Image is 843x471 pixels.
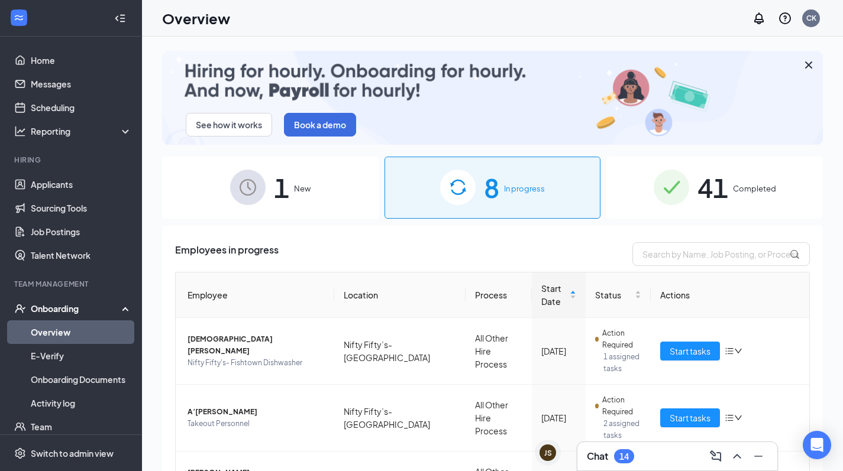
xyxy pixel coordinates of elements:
div: Hiring [14,155,130,165]
div: [DATE] [541,411,576,424]
div: 14 [619,451,629,462]
a: Overview [31,320,132,344]
button: Start tasks [660,408,720,427]
td: All Other Hire Process [466,318,531,385]
td: Nifty Fifty’s- [GEOGRAPHIC_DATA] [334,385,466,451]
th: Location [334,272,466,318]
div: CK [806,13,816,23]
div: Switch to admin view [31,447,114,459]
button: Book a demo [284,113,356,137]
span: Action Required [602,327,642,351]
td: All Other Hire Process [466,385,531,451]
button: ComposeMessage [706,447,725,466]
td: Nifty Fifty’s- [GEOGRAPHIC_DATA] [334,318,466,385]
div: Reporting [31,125,133,137]
svg: Collapse [114,12,126,24]
span: Nifty Fifty's- Fishtown Dishwasher [188,357,325,369]
span: down [734,414,742,422]
a: Team [31,415,132,438]
svg: Settings [14,447,26,459]
span: In progress [504,183,545,194]
span: bars [725,413,734,423]
th: Process [466,272,531,318]
svg: Analysis [14,125,26,137]
svg: Cross [802,58,816,72]
button: Start tasks [660,342,720,360]
div: Open Intercom Messenger [803,431,831,459]
a: Scheduling [31,96,132,119]
input: Search by Name, Job Posting, or Process [632,242,810,266]
div: Team Management [14,279,130,289]
span: Completed [733,183,776,194]
button: See how it works [186,113,272,137]
th: Actions [651,272,809,318]
span: Start tasks [670,411,710,424]
span: 41 [697,167,728,208]
h1: Overview [162,8,230,28]
a: Talent Network [31,243,132,267]
div: JS [544,448,552,458]
button: ChevronUp [728,447,747,466]
a: Activity log [31,391,132,415]
div: [DATE] [541,345,576,358]
div: Onboarding [31,303,122,314]
span: 2 assigned tasks [603,418,641,441]
a: Job Postings [31,220,132,243]
svg: UserCheck [14,303,26,314]
a: Applicants [31,173,132,196]
span: Employees in progress [175,242,279,266]
h3: Chat [587,450,608,463]
th: Employee [176,272,334,318]
svg: Minimize [751,449,766,463]
span: Takeout Personnel [188,418,325,430]
span: 1 [274,167,289,208]
svg: ComposeMessage [709,449,723,463]
svg: Notifications [752,11,766,25]
a: Sourcing Tools [31,196,132,220]
span: Action Required [602,394,642,418]
span: 1 assigned tasks [603,351,641,375]
span: Start tasks [670,345,710,358]
span: Start Date [541,282,567,308]
span: A’[PERSON_NAME] [188,406,325,418]
a: E-Verify [31,344,132,368]
span: down [734,347,742,355]
span: bars [725,346,734,356]
span: Status [595,288,632,301]
a: Onboarding Documents [31,368,132,391]
span: [DEMOGRAPHIC_DATA][PERSON_NAME] [188,333,325,357]
th: Status [586,272,651,318]
a: Home [31,48,132,72]
img: payroll-small.gif [162,51,823,145]
span: 8 [484,167,499,208]
a: Messages [31,72,132,96]
svg: WorkstreamLogo [13,12,25,24]
span: New [294,183,311,194]
svg: QuestionInfo [778,11,792,25]
svg: ChevronUp [730,449,744,463]
button: Minimize [749,447,768,466]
